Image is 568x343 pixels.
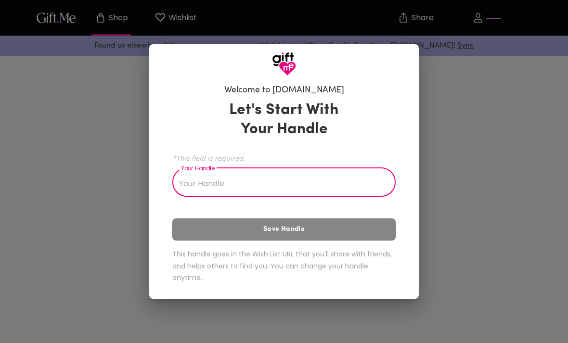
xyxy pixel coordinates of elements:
[172,248,396,284] h6: This handle goes in the Wish List URL that you'll share with friends, and helps others to find yo...
[217,101,351,139] h3: Let's Start With Your Handle
[272,52,296,76] img: GiftMe Logo
[224,85,344,96] h6: Welcome to [DOMAIN_NAME]
[172,153,396,163] span: *This field is required.
[172,170,385,197] input: Your Handle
